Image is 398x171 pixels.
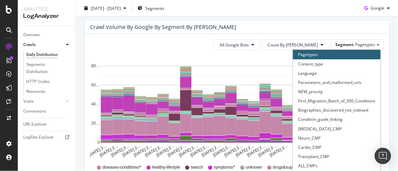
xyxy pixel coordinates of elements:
[23,121,47,128] div: URL Explorer
[293,59,381,69] div: Content_type
[246,165,262,170] span: unknown
[214,39,260,50] button: All Google Bots
[191,165,203,170] span: search
[23,98,34,105] div: Visits
[91,83,100,88] text: 60…
[135,3,167,14] button: Segments
[23,134,54,141] div: Logfiles Explorer
[214,165,235,170] span: symptoms/*
[91,5,121,11] span: [DATE] - [DATE]
[152,165,180,170] span: healthy-lifestyle
[293,50,381,59] div: Pagetypes
[371,5,384,11] span: Google
[23,41,36,48] div: Crawls
[375,148,391,164] div: Open Intercom Messenger
[293,152,381,161] div: Transplant_CMP
[23,108,46,115] div: Conversions
[273,165,309,170] span: drugs&supplements
[90,24,236,30] div: Crawl Volume by google by Segment by [PERSON_NAME]
[23,121,71,128] a: URL Explorer
[26,61,64,75] div: Segments Distribution
[26,51,58,58] div: Daily Distribution
[26,51,71,58] a: Daily Distribution
[23,31,71,39] a: Overview
[293,124,381,133] div: [MEDICAL_DATA]_CMP
[293,143,381,152] div: Cardio_CMP
[81,3,129,14] button: [DATE] - [DATE]
[26,61,71,75] a: Segments Distribution
[293,96,381,105] div: First_Migration_Batch_of_300_Conditions
[355,42,375,47] span: Pagetypes
[23,12,70,20] div: LogAnalyzer
[90,56,305,158] svg: A chart.
[23,98,64,105] a: Visits
[293,161,381,170] div: ALL_CMPs
[98,140,100,145] text: 0
[91,64,100,69] text: 80…
[23,31,40,39] div: Overview
[23,134,71,141] a: Logfiles Explorer
[293,133,381,143] div: Neuro_CMP
[145,5,164,11] span: Segments
[26,88,45,95] div: Resources
[262,39,329,50] button: Count By [PERSON_NAME]
[293,69,381,78] div: Language
[361,3,393,14] button: Google
[23,41,64,48] a: Crawls
[26,88,71,95] a: Resources
[23,5,70,12] div: Analytics
[91,121,100,126] text: 20…
[91,102,100,107] text: 40…
[293,87,381,96] div: NEW_priority
[26,78,50,85] div: HTTP Codes
[220,42,249,48] span: All Google Bots
[268,42,318,48] span: Count By Day
[293,78,381,87] div: Parameters_and_malformed_urls
[23,108,71,115] a: Conversions
[335,42,354,47] span: Segment
[26,78,71,85] a: HTTP Codes
[293,115,381,124] div: Condition_guide_linking
[102,165,141,170] span: diseases-conditions/*
[293,105,381,115] div: Biographies_discovered_not_indexed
